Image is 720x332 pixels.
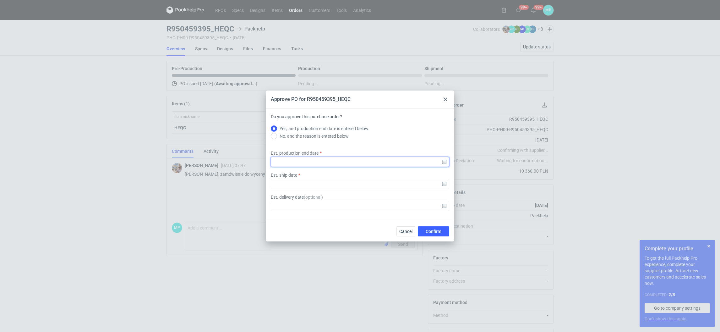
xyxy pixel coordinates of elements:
div: Approve PO for R950459395_HEQC [271,96,351,103]
label: Est. delivery date [271,194,323,200]
span: Confirm [426,229,441,234]
label: Est. production end date [271,150,319,156]
button: Confirm [418,226,449,236]
label: Est. ship date [271,172,297,178]
button: Cancel [396,226,415,236]
span: Cancel [399,229,412,234]
span: ( optional ) [304,195,323,200]
label: Do you approve this purchase order? [271,113,342,125]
